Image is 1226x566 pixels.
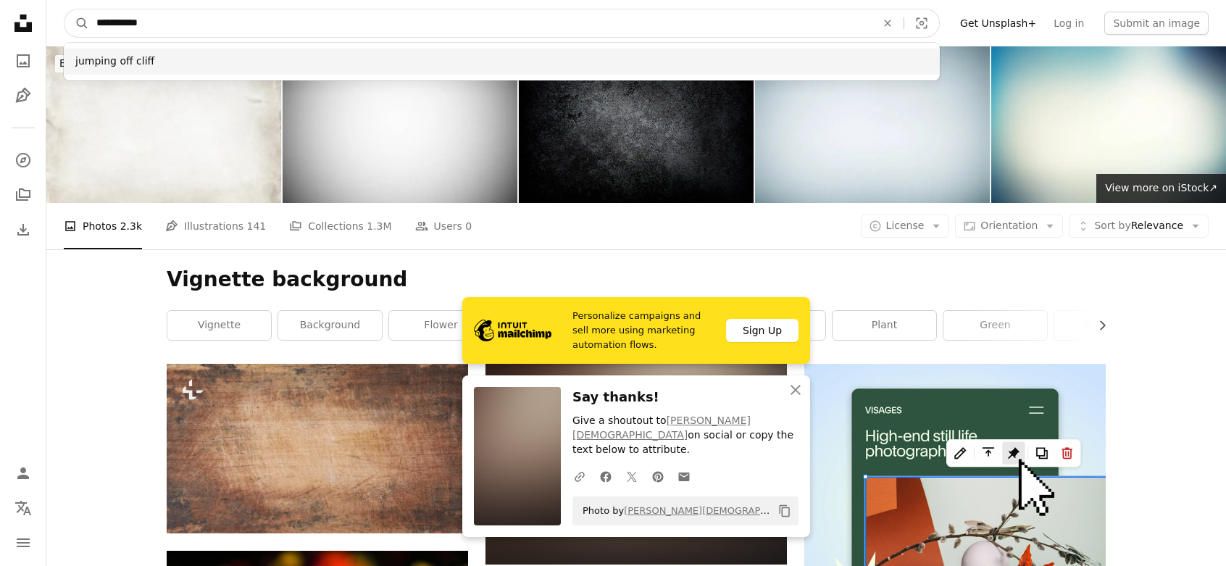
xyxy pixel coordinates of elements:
img: Grunge background (XXXL) [46,46,281,203]
a: Illustrations [9,81,38,110]
button: Search Unsplash [64,9,89,37]
span: 1.3M [367,218,391,234]
a: Download History [9,215,38,244]
span: License [886,220,925,231]
a: Personalize campaigns and sell more using marketing automation flows.Sign Up [462,297,810,364]
button: Copy to clipboard [772,499,797,523]
a: Log in [1045,12,1093,35]
a: Users 0 [415,203,472,249]
a: View more on iStock↗ [1096,174,1226,203]
span: Browse premium images on iStock | [59,57,238,69]
a: Explore [9,146,38,175]
a: Browse premium images on iStock|20% off at iStock↗ [46,46,347,81]
h3: Say thanks! [572,387,798,408]
a: plant [833,311,936,340]
a: blossom [1054,311,1158,340]
a: Share on Pinterest [645,462,671,491]
button: Clear [872,9,904,37]
a: [PERSON_NAME][DEMOGRAPHIC_DATA] [572,415,751,441]
a: Get Unsplash+ [951,12,1045,35]
button: scroll list to the right [1089,311,1106,340]
img: wooden chopping board background, old distressed scratched brown color surface for photography ba... [167,364,468,533]
a: Illustrations 141 [165,203,266,249]
span: Relevance [1094,219,1183,233]
h1: Vignette background [167,267,1106,293]
p: Give a shoutout to on social or copy the text below to attribute. [572,414,798,457]
span: 141 [247,218,267,234]
img: XXXL dark concrete [519,46,754,203]
span: View more on iStock ↗ [1105,182,1217,193]
img: file-1690386555781-336d1949dad1image [474,320,551,341]
a: Log in / Sign up [9,459,38,488]
button: Orientation [955,215,1063,238]
button: Visual search [904,9,939,37]
div: 20% off at iStock ↗ [55,55,338,72]
a: Photos [9,46,38,75]
a: flower [389,311,493,340]
span: Orientation [980,220,1038,231]
div: Sign Up [726,319,798,342]
span: Sort by [1094,220,1130,231]
a: Home — Unsplash [9,9,38,41]
a: background [278,311,382,340]
a: Share on Twitter [619,462,645,491]
a: green [943,311,1047,340]
span: 0 [465,218,472,234]
a: [PERSON_NAME][DEMOGRAPHIC_DATA] [624,505,809,516]
a: wooden chopping board background, old distressed scratched brown color surface for photography ba... [167,441,468,454]
button: Language [9,494,38,523]
a: Collections 1.3M [289,203,391,249]
img: Empty Clean Studio Room [755,46,990,203]
form: Find visuals sitewide [64,9,940,38]
a: Share on Facebook [593,462,619,491]
span: Photo by on [575,499,772,523]
button: Sort byRelevance [1069,215,1209,238]
div: jumping off cliff [64,49,940,75]
button: License [861,215,950,238]
button: Menu [9,528,38,557]
span: Personalize campaigns and sell more using marketing automation flows. [572,309,714,352]
a: Collections [9,180,38,209]
img: Abstract blue background [991,46,1226,203]
a: vignette [167,311,271,340]
a: Share over email [671,462,697,491]
img: Simple Bright white background with white to light gray ombré in the corners [283,46,517,203]
button: Submit an image [1104,12,1209,35]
